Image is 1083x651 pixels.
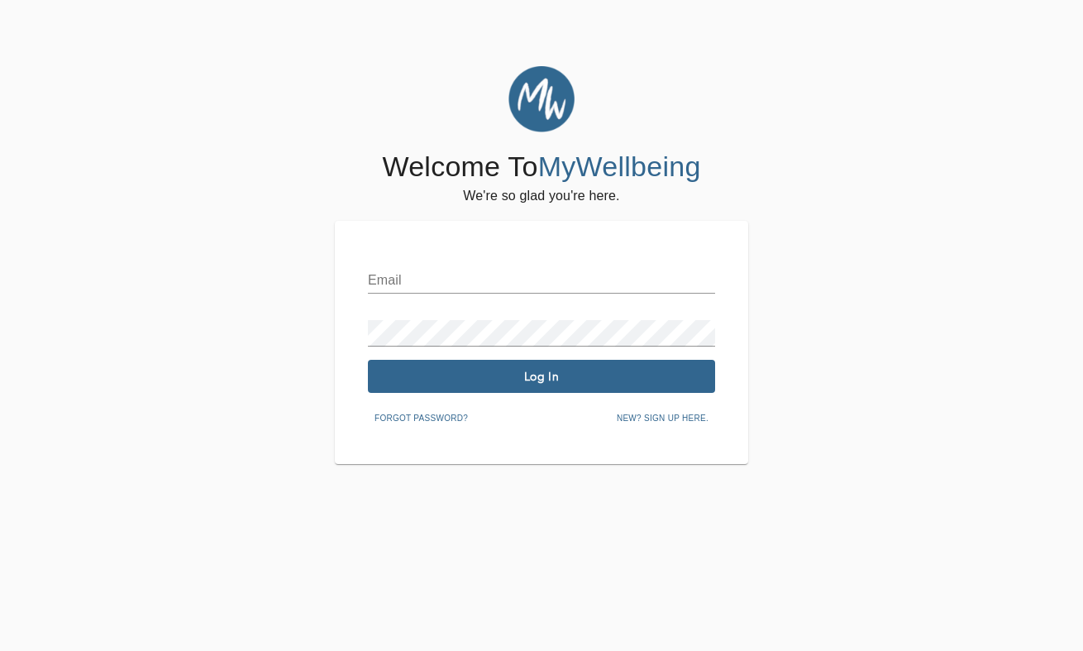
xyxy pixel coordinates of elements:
h4: Welcome To [382,150,700,184]
span: Forgot password? [375,411,468,426]
h6: We're so glad you're here. [463,184,619,208]
button: Forgot password? [368,406,475,431]
button: Log In [368,360,715,393]
span: Log In [375,369,708,385]
span: New? Sign up here. [617,411,708,426]
a: Forgot password? [368,410,475,424]
img: MyWellbeing [508,66,575,132]
span: MyWellbeing [538,151,701,182]
button: New? Sign up here. [610,406,715,431]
